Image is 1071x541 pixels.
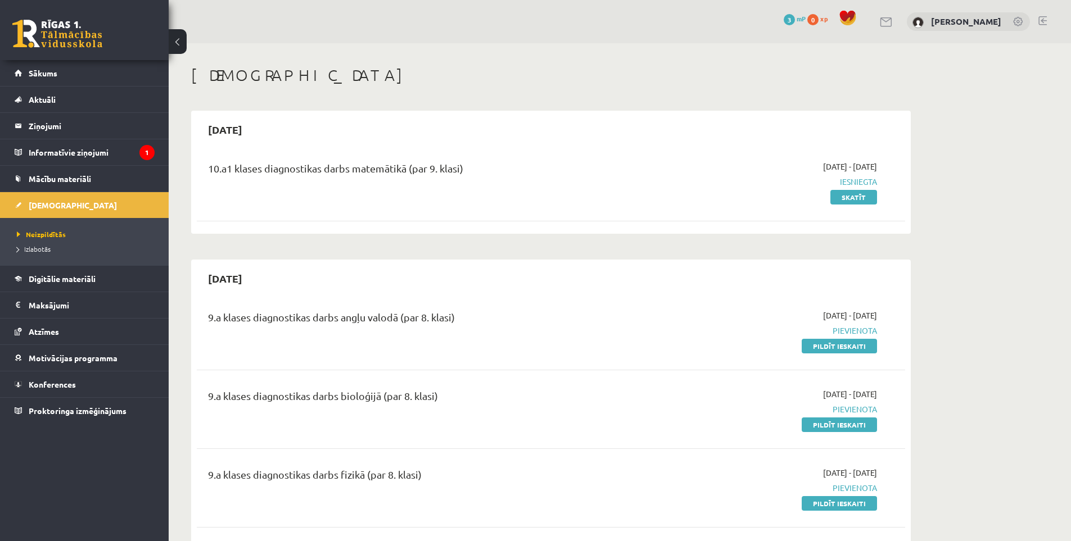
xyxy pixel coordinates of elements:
[15,192,155,218] a: [DEMOGRAPHIC_DATA]
[29,113,155,139] legend: Ziņojumi
[802,417,877,432] a: Pildīt ieskaiti
[15,166,155,192] a: Mācību materiāli
[807,14,833,23] a: 0 xp
[912,17,924,28] img: Dāvis Bezpaļčikovs
[823,310,877,321] span: [DATE] - [DATE]
[197,265,254,292] h2: [DATE]
[931,16,1001,27] a: [PERSON_NAME]
[17,244,157,254] a: Izlabotās
[29,174,91,184] span: Mācību materiāli
[17,229,157,239] a: Neizpildītās
[802,339,877,353] a: Pildīt ieskaiti
[820,14,828,23] span: xp
[15,266,155,292] a: Digitālie materiāli
[208,310,648,330] div: 9.a klases diagnostikas darbs angļu valodā (par 8. klasi)
[784,14,806,23] a: 3 mP
[823,467,877,479] span: [DATE] - [DATE]
[29,139,155,165] legend: Informatīvie ziņojumi
[15,345,155,371] a: Motivācijas programma
[15,292,155,318] a: Maksājumi
[823,161,877,172] span: [DATE] - [DATE]
[665,325,877,337] span: Pievienota
[665,482,877,494] span: Pievienota
[802,496,877,511] a: Pildīt ieskaiti
[29,292,155,318] legend: Maksājumi
[830,190,877,204] a: Skatīt
[15,398,155,424] a: Proktoringa izmēģinājums
[15,87,155,112] a: Aktuāli
[665,176,877,188] span: Iesniegta
[784,14,795,25] span: 3
[29,326,59,337] span: Atzīmes
[29,94,56,104] span: Aktuāli
[29,379,76,389] span: Konferences
[797,14,806,23] span: mP
[208,388,648,409] div: 9.a klases diagnostikas darbs bioloģijā (par 8. klasi)
[15,371,155,397] a: Konferences
[197,116,254,143] h2: [DATE]
[29,274,96,284] span: Digitālie materiāli
[29,68,57,78] span: Sākums
[139,145,155,160] i: 1
[208,161,648,181] div: 10.a1 klases diagnostikas darbs matemātikā (par 9. klasi)
[665,403,877,415] span: Pievienota
[29,200,117,210] span: [DEMOGRAPHIC_DATA]
[823,388,877,400] span: [DATE] - [DATE]
[17,230,66,239] span: Neizpildītās
[15,60,155,86] a: Sākums
[15,319,155,344] a: Atzīmes
[12,20,102,48] a: Rīgas 1. Tālmācības vidusskola
[17,244,51,253] span: Izlabotās
[29,406,126,416] span: Proktoringa izmēģinājums
[191,66,911,85] h1: [DEMOGRAPHIC_DATA]
[807,14,819,25] span: 0
[29,353,118,363] span: Motivācijas programma
[15,113,155,139] a: Ziņojumi
[208,467,648,488] div: 9.a klases diagnostikas darbs fizikā (par 8. klasi)
[15,139,155,165] a: Informatīvie ziņojumi1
